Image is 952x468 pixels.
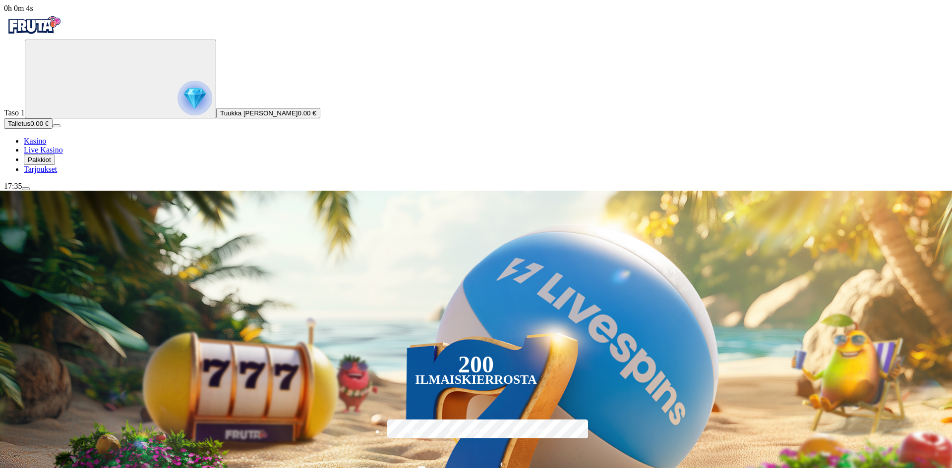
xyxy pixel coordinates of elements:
[4,108,25,117] span: Taso 1
[24,155,55,165] button: reward iconPalkkiot
[25,40,216,118] button: reward progress
[24,137,46,145] span: Kasino
[447,418,505,447] label: €150
[4,31,63,39] a: Fruta
[298,109,316,117] span: 0.00 €
[24,165,57,173] span: Tarjoukset
[178,81,212,115] img: reward progress
[385,418,442,447] label: €50
[4,4,33,12] span: user session time
[30,120,49,127] span: 0.00 €
[216,108,320,118] button: Tuukka [PERSON_NAME]0.00 €
[24,146,63,154] a: poker-chip iconLive Kasino
[4,118,53,129] button: Talletusplus icon0.00 €
[24,137,46,145] a: diamond iconKasino
[24,165,57,173] a: gift-inverted iconTarjoukset
[53,124,60,127] button: menu
[22,187,30,190] button: menu
[220,109,298,117] span: Tuukka [PERSON_NAME]
[4,182,22,190] span: 17:35
[28,156,51,163] span: Palkkiot
[8,120,30,127] span: Talletus
[510,418,568,447] label: €250
[458,359,494,370] div: 200
[415,374,537,386] div: Ilmaiskierrosta
[24,146,63,154] span: Live Kasino
[4,13,63,38] img: Fruta
[4,13,948,174] nav: Primary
